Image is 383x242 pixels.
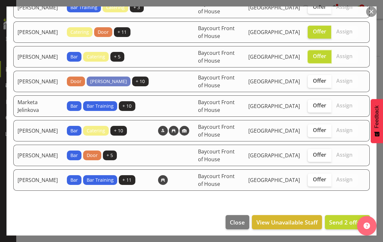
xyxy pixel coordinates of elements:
span: Bar Training [70,4,97,11]
span: [GEOGRAPHIC_DATA] [248,152,300,159]
span: Catering [87,127,105,134]
span: Assign [336,53,352,59]
td: Marketa Jelinkova [13,95,63,117]
span: Bar [70,127,78,134]
span: [PERSON_NAME] [90,78,127,85]
span: Offer [313,151,326,158]
span: [GEOGRAPHIC_DATA] [248,78,300,85]
span: [GEOGRAPHIC_DATA] [248,127,300,134]
span: [GEOGRAPHIC_DATA] [248,4,300,11]
span: View Unavailable Staff [256,218,318,226]
span: Offer [313,4,326,10]
span: Close [230,218,245,226]
span: Offer [313,28,326,35]
span: Bar Training [87,103,114,110]
span: + 5 [106,152,113,159]
span: Assign [336,151,352,158]
span: Offer [313,102,326,109]
span: Offer [313,53,326,59]
span: Baycourt Front of House [198,123,235,138]
span: [GEOGRAPHIC_DATA] [248,103,300,110]
span: Assign [336,176,352,183]
span: + 10 [114,127,123,134]
span: Offer [313,78,326,84]
td: [PERSON_NAME] [13,71,63,92]
td: [PERSON_NAME] [13,145,63,166]
button: Feedback - Show survey [371,99,383,143]
span: Bar Training [87,176,114,184]
span: Bar [70,53,78,60]
span: + 11 [122,176,131,184]
span: Door [70,78,81,85]
td: [PERSON_NAME] [13,21,63,43]
span: Feedback [374,105,380,128]
span: Bar [70,152,78,159]
span: Catering [106,4,125,11]
span: Catering [87,53,105,60]
button: View Unavailable Staff [252,215,322,229]
td: [PERSON_NAME] [13,46,63,67]
span: + 11 [117,29,127,36]
span: Baycourt Front of House [198,49,235,64]
span: + 3 [133,4,140,11]
span: Catering [70,29,89,36]
span: + 10 [122,103,131,110]
span: [GEOGRAPHIC_DATA] [248,53,300,60]
img: help-xxl-2.png [364,223,370,229]
td: [PERSON_NAME] [13,169,63,191]
span: Door [98,29,109,36]
span: Baycourt Front of House [198,74,235,89]
span: Assign [336,28,352,35]
span: Offer [313,176,326,183]
span: Baycourt Front of House [198,173,235,188]
span: Assign [336,102,352,109]
span: + 10 [136,78,145,85]
span: Assign [336,4,352,10]
span: Send 2 offers [329,218,366,226]
span: Door [87,152,98,159]
span: + 5 [114,53,120,60]
span: Assign [336,78,352,84]
span: Bar [70,103,78,110]
span: Offer [313,127,326,133]
button: Send 2 offers [325,215,370,229]
span: Baycourt Front of House [198,25,235,40]
span: Baycourt Front of House [198,148,235,163]
span: Assign [336,127,352,133]
span: Baycourt Front of House [198,99,235,114]
button: Close [226,215,249,229]
span: Bar [70,176,78,184]
span: [GEOGRAPHIC_DATA] [248,176,300,184]
td: [PERSON_NAME] [13,120,63,141]
span: [GEOGRAPHIC_DATA] [248,29,300,36]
